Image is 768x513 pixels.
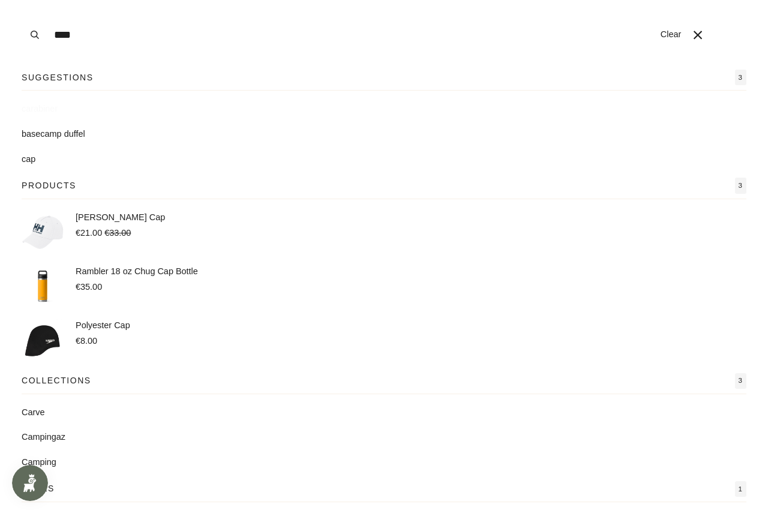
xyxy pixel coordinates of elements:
a: Polyester Cap €8.00 [22,319,746,361]
span: €35.00 [76,282,102,292]
ul: Collections [22,406,746,469]
span: 3 [735,178,746,193]
span: rabiner [31,104,58,113]
a: Carve [22,406,746,419]
mark: ca [40,129,49,139]
iframe: Button to open loyalty program pop-up [12,465,48,501]
p: Collections [22,374,91,387]
a: cap [22,153,746,166]
span: 1 [735,481,746,497]
span: €8.00 [76,336,97,346]
span: base [22,129,40,139]
p: Rambler 18 oz Chug Cap Bottle [76,265,198,278]
img: Polyester Cap [22,319,64,361]
span: 3 [735,373,746,389]
a: basecamp duffel [22,128,746,141]
a: carabiner [22,103,746,116]
mark: ca [22,154,31,164]
span: p [31,154,35,164]
span: €21.00 [76,228,102,238]
a: Rambler 18 oz Chug Cap Bottle €35.00 [22,265,746,307]
a: Campingaz [22,431,746,444]
p: Suggestions [22,71,94,84]
img: Rambler 18 oz Chug Cap Bottle [22,265,64,307]
span: mp duffel [50,129,85,139]
ul: Suggestions [22,103,746,166]
a: [PERSON_NAME] Cap €21.00 €33.00 [22,211,746,253]
ul: Products [22,211,746,361]
a: Camping [22,456,746,469]
p: Products [22,179,76,192]
img: HH Ball Cap [22,211,64,253]
mark: ca [22,104,31,113]
p: Polyester Cap [76,319,130,332]
span: 3 [735,70,746,85]
p: [PERSON_NAME] Cap [76,211,165,224]
span: €33.00 [104,228,131,238]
